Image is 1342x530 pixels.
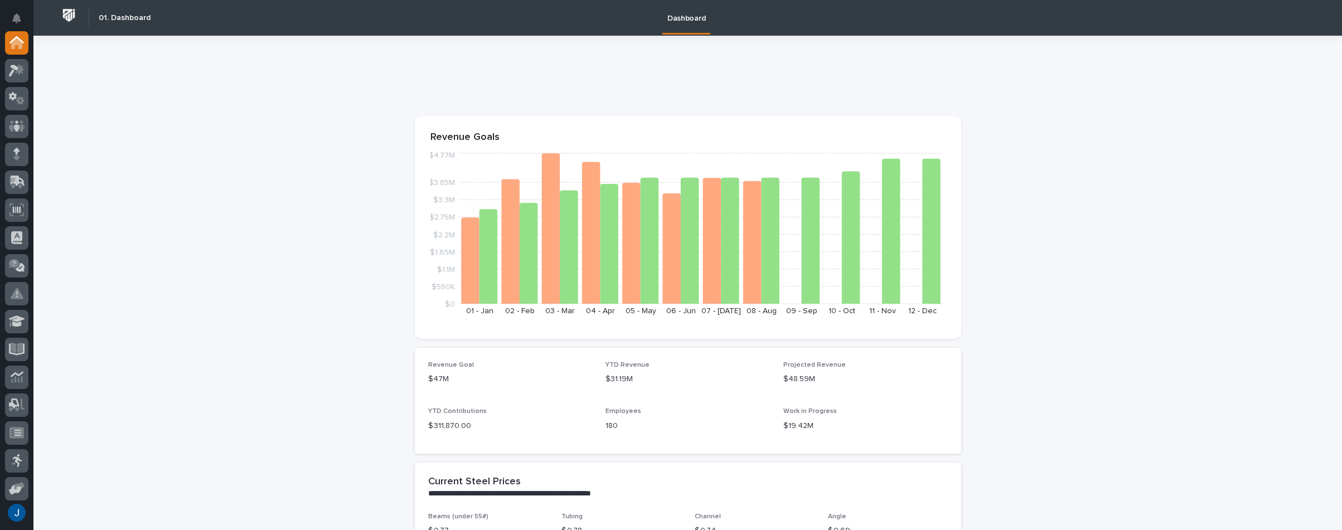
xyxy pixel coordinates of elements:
p: $48.59M [783,373,948,385]
span: Angle [828,513,846,520]
span: Revenue Goal [428,362,474,368]
span: Beams (under 55#) [428,513,488,520]
span: YTD Contributions [428,408,487,415]
span: Projected Revenue [783,362,846,368]
p: Revenue Goals [430,132,946,144]
div: Notifications [14,13,28,31]
text: 11 - Nov [869,307,895,315]
img: Workspace Logo [59,5,79,26]
span: YTD Revenue [605,362,650,368]
button: users-avatar [5,501,28,524]
text: 12 - Dec [908,307,937,315]
text: 07 - [DATE] [701,307,741,315]
tspan: $2.75M [429,213,455,221]
tspan: $3.85M [429,179,455,187]
tspan: $3.3M [433,196,455,204]
p: $31.19M [605,373,770,385]
button: Notifications [5,7,28,30]
text: 03 - Mar [545,307,575,315]
tspan: $4.77M [429,152,455,159]
text: 09 - Sep [786,307,817,315]
p: $ 311,870.00 [428,420,593,432]
p: $19.42M [783,420,948,432]
text: 06 - Jun [666,307,695,315]
text: 04 - Apr [586,307,615,315]
span: Employees [605,408,641,415]
tspan: $1.65M [430,248,455,256]
tspan: $0 [445,300,455,308]
text: 08 - Aug [746,307,776,315]
text: 01 - Jan [466,307,493,315]
tspan: $2.2M [433,231,455,239]
text: 10 - Oct [829,307,855,315]
h2: Current Steel Prices [428,476,521,488]
p: $47M [428,373,593,385]
h2: 01. Dashboard [99,13,151,23]
span: Channel [695,513,721,520]
text: 02 - Feb [505,307,535,315]
p: 180 [605,420,770,432]
span: Work in Progress [783,408,837,415]
span: Tubing [561,513,583,520]
tspan: $1.1M [437,265,455,273]
tspan: $550K [432,283,455,290]
text: 05 - May [625,307,656,315]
